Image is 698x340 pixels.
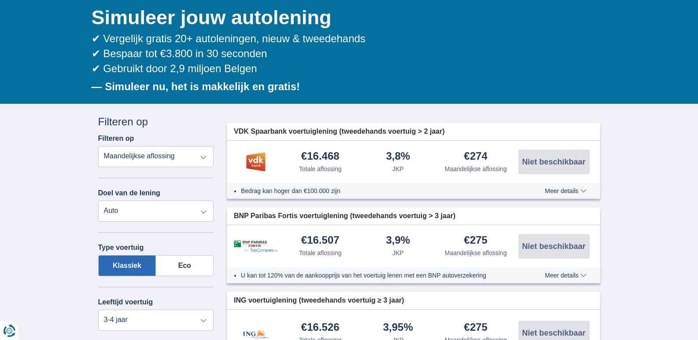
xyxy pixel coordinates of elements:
div: €274 [464,151,487,163]
img: product.pl.alt BNP Paribas Fortis [234,240,278,253]
div: €16.526 [301,322,340,334]
li: Bedrag kan hoger dan €100.000 zijn [241,186,513,195]
span: Meer details [545,272,586,278]
span: VDK Spaarbank voertuiglening (tweedehands voertuig > 2 jaar) [234,127,445,137]
div: 3,8% [386,151,410,163]
button: Niet beschikbaar [518,150,590,174]
b: — Simuleer nu, het is makkelijk en gratis! [92,80,300,92]
span: Meer details [545,188,586,194]
div: JKP [392,249,404,257]
div: Maandelijkse aflossing [445,249,507,257]
div: ✔ Vergelijk gratis 20+ autoleningen, nieuw & tweedehands ✔ Bespaar tot €3.800 in 30 seconden ✔ Ge... [92,31,600,77]
button: Niet beschikbaar [518,234,590,259]
span: Niet beschikbaar [522,329,585,337]
label: Leeftijd voertuig [98,298,153,306]
label: Type voertuig [98,244,144,252]
div: €275 [464,235,487,247]
button: Meer details [538,187,593,194]
button: Meer details [538,272,593,279]
span: ING voertuiglening (tweedehands voertuig ≥ 3 jaar) [234,296,404,306]
div: Totale aflossing [299,165,342,173]
h1: Simuleer jouw autolening [92,4,600,31]
label: Klassiek [98,255,156,276]
label: Doel van de lening [98,189,160,197]
img: product.pl.alt VDK bank [234,151,278,173]
div: 3,95% [383,322,413,334]
div: €16.468 [301,151,340,163]
span: Niet beschikbaar [522,158,585,166]
div: JKP [392,165,404,173]
label: Filteren op [98,135,134,143]
div: 3,9% [386,235,410,247]
div: Totale aflossing [299,249,342,257]
label: Eco [156,255,214,276]
li: U kan tot 120% van de aankoopprijs van het voertuig lenen met een BNP autoverzekering [241,271,513,280]
div: €275 [464,322,487,334]
div: Maandelijkse aflossing [445,165,507,173]
span: BNP Paribas Fortis voertuiglening (tweedehands voertuig > 3 jaar) [234,211,455,221]
span: Niet beschikbaar [522,242,585,250]
div: Filteren op [98,114,214,129]
div: €16.507 [301,235,340,247]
